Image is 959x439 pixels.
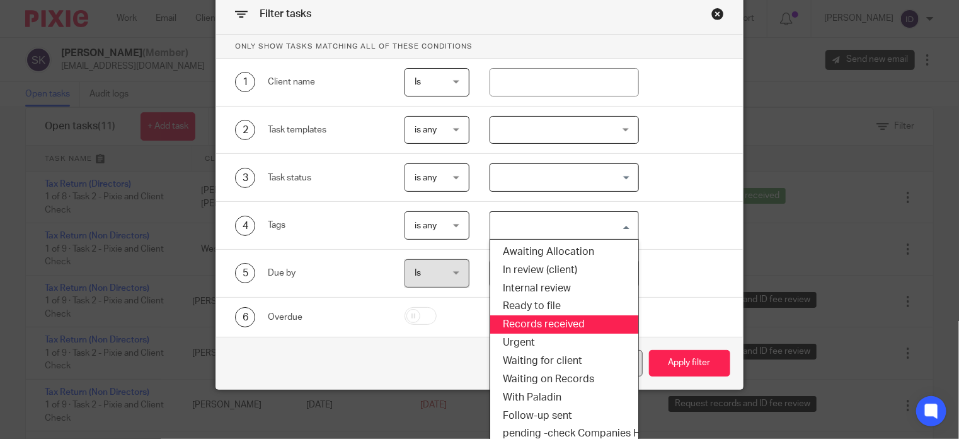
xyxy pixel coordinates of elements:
[268,76,385,88] div: Client name
[490,352,639,370] li: Waiting for client
[268,267,385,279] div: Due by
[490,243,639,261] li: Awaiting Allocation
[235,216,255,236] div: 4
[490,370,639,389] li: Waiting on Records
[260,9,311,19] span: Filter tasks
[268,172,385,184] div: Task status
[415,173,437,182] span: is any
[711,8,724,20] div: Close this dialog window
[490,297,639,315] li: Ready to file
[235,120,255,140] div: 2
[490,211,640,240] div: Search for option
[415,78,421,86] span: Is
[268,124,385,136] div: Task templates
[490,163,640,192] div: Search for option
[491,167,632,189] input: Search for option
[235,307,255,327] div: 6
[268,219,385,231] div: Tags
[415,221,437,230] span: is any
[490,389,639,407] li: With Paladin
[216,35,742,59] p: Only show tasks matching all of these conditions
[235,263,255,283] div: 5
[235,168,255,188] div: 3
[490,334,639,352] li: Urgent
[490,407,639,425] li: Follow-up sent
[268,311,385,324] div: Overdue
[415,126,437,134] span: is any
[415,269,421,278] span: Is
[491,214,632,237] input: Search for option
[649,350,730,377] button: Apply filter
[490,315,639,334] li: Records received
[235,72,255,92] div: 1
[490,279,639,298] li: Internal review
[490,261,639,279] li: In review (client)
